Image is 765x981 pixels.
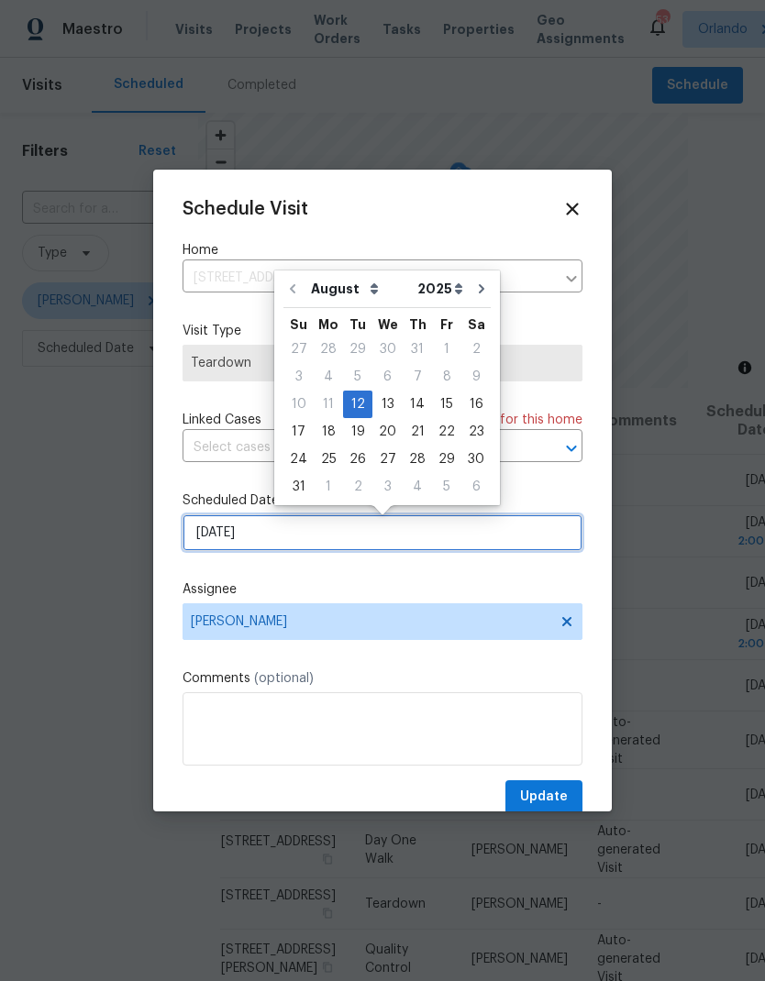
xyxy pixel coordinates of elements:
div: Tue Aug 05 2025 [343,363,372,391]
input: M/D/YYYY [183,514,582,551]
input: Select cases [183,434,531,462]
select: Year [413,275,468,303]
div: 2 [343,474,372,500]
div: Sat Aug 23 2025 [461,418,491,446]
span: Close [562,199,582,219]
div: 21 [403,419,432,445]
span: Linked Cases [183,411,261,429]
button: Go to next month [468,270,495,307]
label: Home [183,241,582,259]
div: Fri Aug 22 2025 [432,418,461,446]
div: 25 [314,446,343,472]
div: 29 [343,336,372,362]
div: Wed Aug 20 2025 [372,418,403,446]
div: Tue Aug 19 2025 [343,418,372,446]
abbr: Tuesday [349,318,366,331]
div: 1 [314,474,343,500]
div: 20 [372,419,403,445]
label: Visit Type [183,322,582,340]
span: (optional) [254,672,314,685]
label: Assignee [183,580,582,599]
div: Thu Aug 28 2025 [403,446,432,473]
div: 5 [432,474,461,500]
abbr: Thursday [409,318,427,331]
div: 3 [372,474,403,500]
div: Sun Aug 10 2025 [283,391,314,418]
div: 14 [403,391,432,417]
div: Mon Sep 01 2025 [314,473,343,501]
abbr: Wednesday [378,318,398,331]
div: Thu Aug 14 2025 [403,391,432,418]
div: 6 [461,474,491,500]
div: Fri Aug 29 2025 [432,446,461,473]
div: Sat Sep 06 2025 [461,473,491,501]
div: Fri Aug 01 2025 [432,336,461,363]
span: Update [520,786,568,809]
div: Tue Jul 29 2025 [343,336,372,363]
div: 4 [314,364,343,390]
div: 27 [283,336,314,362]
div: 8 [432,364,461,390]
div: Wed Sep 03 2025 [372,473,403,501]
div: 24 [283,446,314,472]
div: Sun Jul 27 2025 [283,336,314,363]
div: Mon Aug 04 2025 [314,363,343,391]
div: 31 [283,474,314,500]
button: Update [505,780,582,814]
div: Sat Aug 09 2025 [461,363,491,391]
div: 7 [403,364,432,390]
div: 31 [403,336,432,362]
div: 15 [432,391,461,417]
abbr: Saturday [468,318,485,331]
div: Thu Jul 31 2025 [403,336,432,363]
div: Thu Aug 07 2025 [403,363,432,391]
button: Open [559,435,584,461]
div: 23 [461,419,491,445]
div: Tue Aug 26 2025 [343,446,372,473]
div: Sun Aug 17 2025 [283,418,314,446]
div: Thu Sep 04 2025 [403,473,432,501]
input: Enter in an address [183,264,555,292]
div: Fri Aug 08 2025 [432,363,461,391]
abbr: Sunday [290,318,307,331]
div: Wed Aug 27 2025 [372,446,403,473]
div: 13 [372,391,403,417]
div: Fri Aug 15 2025 [432,391,461,418]
div: Mon Aug 25 2025 [314,446,343,473]
div: Fri Sep 05 2025 [432,473,461,501]
div: 5 [343,364,372,390]
span: [PERSON_NAME] [191,614,550,629]
div: Mon Jul 28 2025 [314,336,343,363]
div: 22 [432,419,461,445]
div: 10 [283,391,314,417]
div: 26 [343,446,372,472]
div: 27 [372,446,403,472]
div: 2 [461,336,491,362]
div: 11 [314,391,343,417]
div: 28 [403,446,432,472]
div: Wed Aug 13 2025 [372,391,403,418]
div: Tue Aug 12 2025 [343,391,372,418]
div: Sat Aug 16 2025 [461,391,491,418]
div: 16 [461,391,491,417]
div: 30 [461,446,491,472]
div: 6 [372,364,403,390]
div: Tue Sep 02 2025 [343,473,372,501]
div: 19 [343,419,372,445]
div: 3 [283,364,314,390]
span: Schedule Visit [183,200,308,218]
select: Month [306,275,413,303]
div: 29 [432,446,461,472]
div: Mon Aug 18 2025 [314,418,343,446]
div: 4 [403,474,432,500]
label: Scheduled Date [183,491,582,510]
div: Mon Aug 11 2025 [314,391,343,418]
div: Sun Aug 24 2025 [283,446,314,473]
div: 12 [343,391,372,417]
div: Wed Aug 06 2025 [372,363,403,391]
div: 30 [372,336,403,362]
div: 28 [314,336,343,362]
div: Wed Jul 30 2025 [372,336,403,363]
div: Sun Aug 31 2025 [283,473,314,501]
div: 1 [432,336,461,362]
